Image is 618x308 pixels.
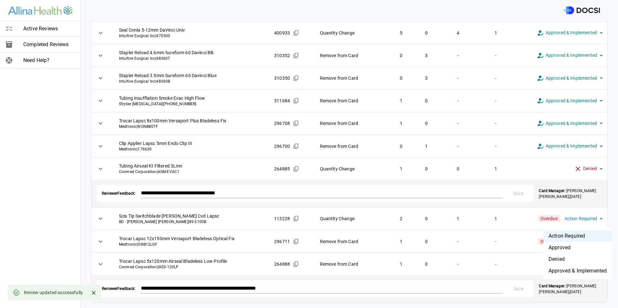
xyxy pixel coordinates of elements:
[543,242,612,253] li: Approved
[543,265,612,277] li: Approved & Implemented
[89,288,99,298] button: Close
[543,253,612,265] li: Denied
[24,287,84,298] div: Review updated successfully.
[543,230,612,242] li: Action Required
